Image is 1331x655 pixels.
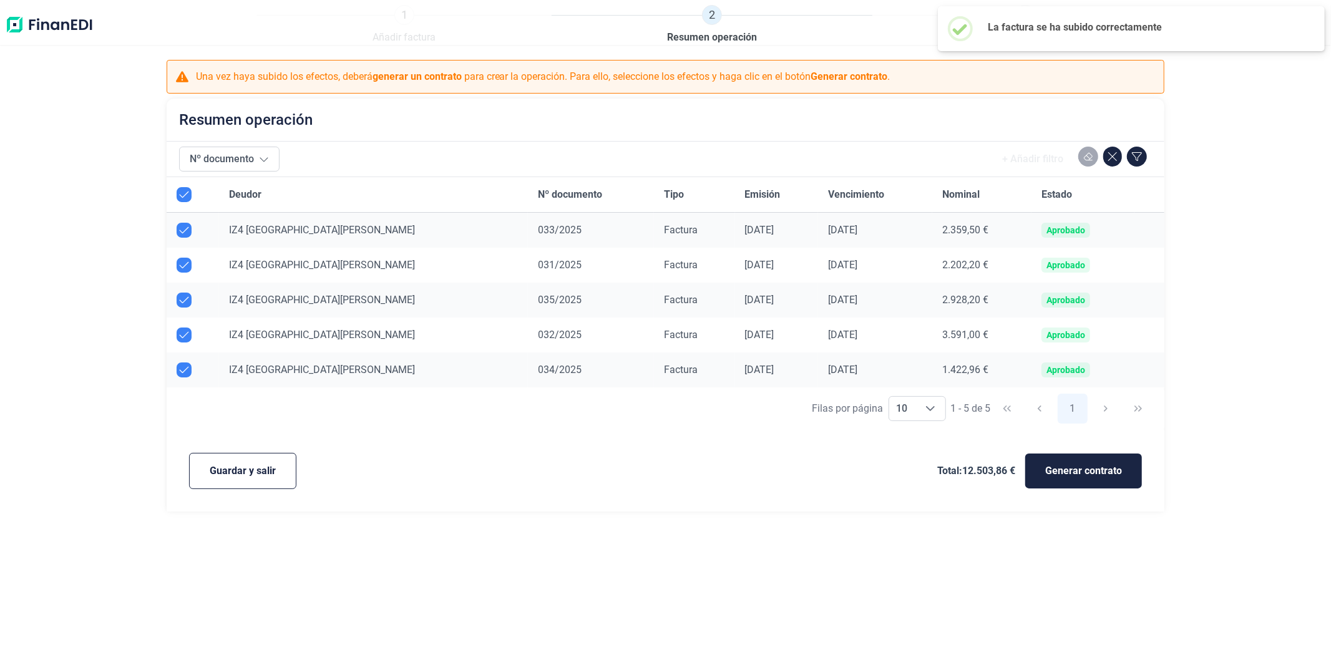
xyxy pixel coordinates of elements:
div: Row Unselected null [177,223,192,238]
button: Generar contrato [1025,454,1142,488]
div: Row Unselected null [177,362,192,377]
button: Last Page [1123,394,1153,424]
span: IZ4 [GEOGRAPHIC_DATA][PERSON_NAME] [229,224,415,236]
span: Nº documento [538,187,602,202]
div: Aprobado [1046,365,1085,375]
span: Factura [664,329,698,341]
span: Estado [1041,187,1072,202]
span: Resumen operación [667,30,757,45]
div: [DATE] [828,259,922,271]
span: 031/2025 [538,259,582,271]
div: Aprobado [1046,225,1085,235]
h2: Resumen operación [179,111,313,129]
span: IZ4 [GEOGRAPHIC_DATA][PERSON_NAME] [229,329,415,341]
div: Choose [915,397,945,420]
div: Row Unselected null [177,258,192,273]
div: Aprobado [1046,295,1085,305]
div: 2.359,50 € [942,224,1021,236]
div: [DATE] [745,224,809,236]
span: 1 - 5 de 5 [951,404,991,414]
div: [DATE] [745,364,809,376]
span: Generar contrato [1045,463,1122,478]
p: Una vez haya subido los efectos, deberá para crear la operación. Para ello, seleccione los efecto... [196,69,890,84]
div: [DATE] [828,329,922,341]
span: Deudor [229,187,261,202]
span: Factura [664,224,698,236]
span: Total: 12.503,86 € [937,463,1015,478]
div: 3.591,00 € [942,329,1021,341]
span: 035/2025 [538,294,582,306]
button: First Page [992,394,1022,424]
div: 1.422,96 € [942,364,1021,376]
img: Logo de aplicación [5,5,94,45]
div: Row Unselected null [177,293,192,308]
span: 10 [889,397,915,420]
b: generar un contrato [373,70,462,82]
span: Nominal [942,187,980,202]
a: 2Resumen operación [667,5,757,45]
button: Next Page [1091,394,1121,424]
b: Generar contrato [811,70,888,82]
span: IZ4 [GEOGRAPHIC_DATA][PERSON_NAME] [229,294,415,306]
button: Page 1 [1058,394,1088,424]
span: Tipo [664,187,684,202]
span: Emisión [745,187,781,202]
span: Guardar y salir [210,463,276,478]
div: [DATE] [828,224,922,236]
div: Aprobado [1046,260,1085,270]
span: 033/2025 [538,224,582,236]
div: 2.928,20 € [942,294,1021,306]
span: 034/2025 [538,364,582,376]
h2: La factura se ha subido correctamente [988,21,1305,33]
span: 032/2025 [538,329,582,341]
div: Aprobado [1046,330,1085,340]
div: [DATE] [745,294,809,306]
button: Nº documento [179,147,280,172]
div: Row Unselected null [177,327,192,342]
button: Previous Page [1025,394,1055,424]
div: 2.202,20 € [942,259,1021,271]
div: Filas por página [812,401,884,416]
span: Vencimiento [828,187,884,202]
div: [DATE] [745,259,809,271]
span: 2 [702,5,722,25]
div: [DATE] [828,294,922,306]
span: Factura [664,259,698,271]
div: [DATE] [745,329,809,341]
span: IZ4 [GEOGRAPHIC_DATA][PERSON_NAME] [229,364,415,376]
span: Factura [664,364,698,376]
button: Guardar y salir [189,453,296,489]
div: All items selected [177,187,192,202]
span: Factura [664,294,698,306]
div: [DATE] [828,364,922,376]
span: IZ4 [GEOGRAPHIC_DATA][PERSON_NAME] [229,259,415,271]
